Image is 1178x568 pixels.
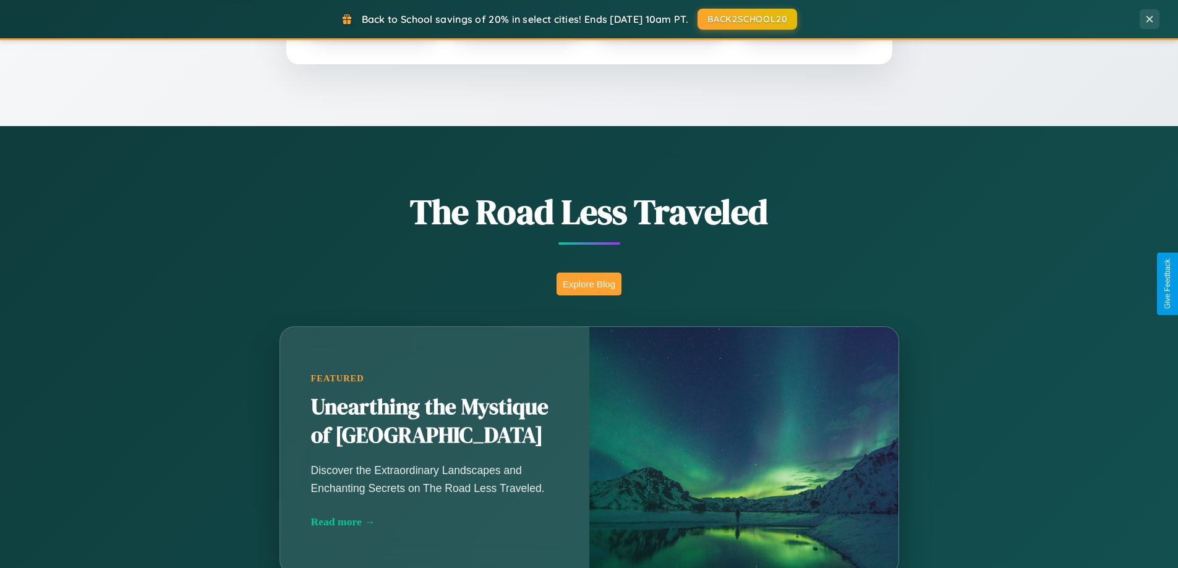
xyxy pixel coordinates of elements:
[311,373,558,384] div: Featured
[698,9,797,30] button: BACK2SCHOOL20
[557,273,621,295] button: Explore Blog
[311,515,558,528] div: Read more →
[311,393,558,450] h2: Unearthing the Mystique of [GEOGRAPHIC_DATA]
[311,462,558,496] p: Discover the Extraordinary Landscapes and Enchanting Secrets on The Road Less Traveled.
[1163,259,1172,309] div: Give Feedback
[218,188,960,235] h1: The Road Less Traveled
[362,13,688,25] span: Back to School savings of 20% in select cities! Ends [DATE] 10am PT.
